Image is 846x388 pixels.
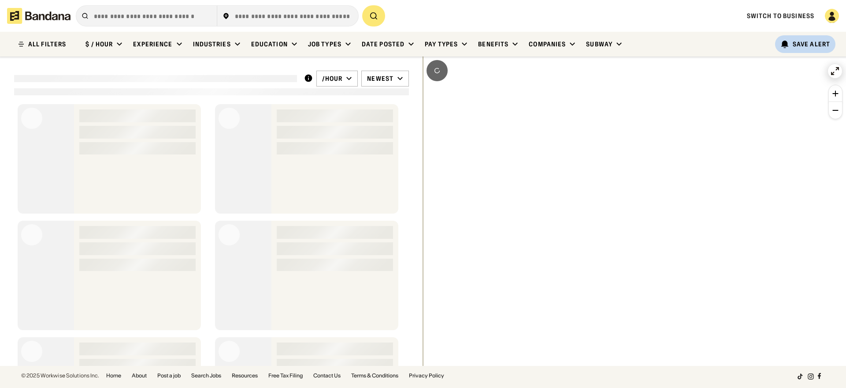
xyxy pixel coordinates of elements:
[251,40,288,48] div: Education
[529,40,566,48] div: Companies
[322,75,343,83] div: /hour
[409,373,444,378] a: Privacy Policy
[85,40,113,48] div: $ / hour
[268,373,303,378] a: Free Tax Filing
[193,40,231,48] div: Industries
[133,40,172,48] div: Experience
[747,12,814,20] a: Switch to Business
[313,373,341,378] a: Contact Us
[28,41,66,47] div: ALL FILTERS
[7,8,70,24] img: Bandana logotype
[793,40,830,48] div: Save Alert
[232,373,258,378] a: Resources
[362,40,404,48] div: Date Posted
[367,75,393,83] div: Newest
[478,40,508,48] div: Benefits
[14,101,409,366] div: grid
[351,373,398,378] a: Terms & Conditions
[132,373,147,378] a: About
[191,373,221,378] a: Search Jobs
[106,373,121,378] a: Home
[425,40,458,48] div: Pay Types
[157,373,181,378] a: Post a job
[308,40,341,48] div: Job Types
[21,373,99,378] div: © 2025 Workwise Solutions Inc.
[586,40,612,48] div: Subway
